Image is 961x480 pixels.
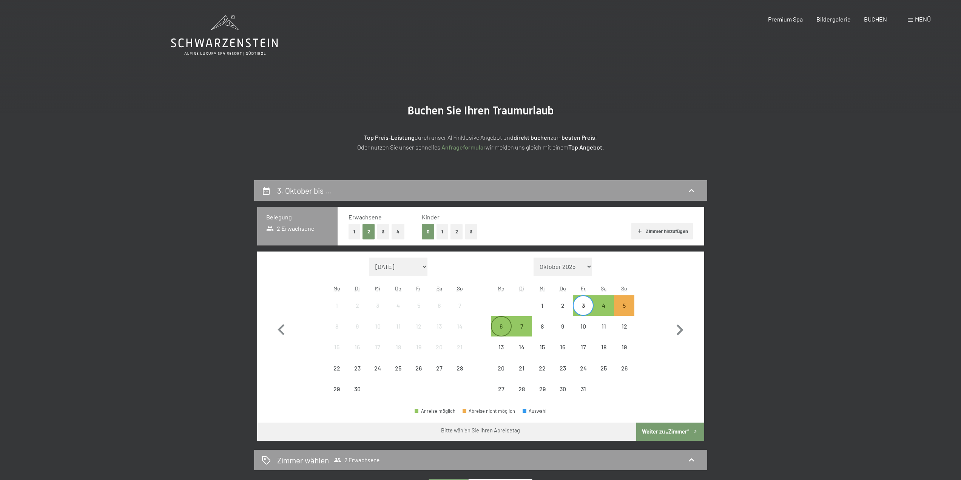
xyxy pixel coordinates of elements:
div: 6 [430,303,449,321]
div: Fri Oct 31 2025 [573,379,593,399]
div: Sun Oct 05 2025 [614,295,634,316]
div: 28 [512,386,531,405]
button: 2 [362,224,375,239]
div: Abreise nicht möglich [327,316,347,336]
div: Mon Sep 15 2025 [327,337,347,357]
button: 0 [422,224,434,239]
div: Fri Sep 12 2025 [409,316,429,336]
div: Abreise nicht möglich [409,358,429,378]
div: Mon Oct 20 2025 [491,358,511,378]
div: 16 [553,344,572,363]
div: Abreise nicht möglich [532,358,552,378]
button: 1 [437,224,448,239]
abbr: Montag [333,285,340,292]
abbr: Mittwoch [375,285,380,292]
div: Sat Sep 13 2025 [429,316,449,336]
div: 7 [512,323,531,342]
div: 27 [492,386,511,405]
div: Abreise möglich [491,316,511,336]
abbr: Freitag [581,285,586,292]
div: Mon Sep 08 2025 [327,316,347,336]
div: Sun Sep 21 2025 [449,337,470,357]
div: Abreise nicht möglich [388,358,409,378]
div: Fri Oct 24 2025 [573,358,593,378]
div: 16 [348,344,367,363]
div: 17 [368,344,387,363]
div: Abreise nicht möglich [347,337,367,357]
div: Abreise nicht möglich [449,316,470,336]
div: Thu Sep 11 2025 [388,316,409,336]
abbr: Montag [498,285,504,292]
abbr: Samstag [437,285,442,292]
div: Anreise möglich [415,409,455,414]
div: 11 [594,323,613,342]
div: Tue Sep 09 2025 [347,316,367,336]
div: Sun Oct 26 2025 [614,358,634,378]
div: Tue Oct 07 2025 [512,316,532,336]
abbr: Sonntag [457,285,463,292]
div: 8 [327,323,346,342]
div: Abreise nicht möglich [367,337,388,357]
div: 20 [430,344,449,363]
span: BUCHEN [864,15,887,23]
div: 13 [492,344,511,363]
abbr: Donnerstag [560,285,566,292]
span: Premium Spa [768,15,803,23]
div: 19 [615,344,634,363]
span: Erwachsene [349,213,382,221]
h3: Belegung [266,213,329,221]
div: Abreise nicht möglich [429,295,449,316]
div: Mon Sep 22 2025 [327,358,347,378]
div: Wed Oct 08 2025 [532,316,552,336]
div: Tue Sep 30 2025 [347,379,367,399]
div: 24 [368,365,387,384]
div: Thu Oct 30 2025 [552,379,573,399]
abbr: Mittwoch [540,285,545,292]
div: 18 [389,344,408,363]
div: Auswahl [523,409,547,414]
div: Abreise nicht möglich [594,337,614,357]
div: Mon Oct 06 2025 [491,316,511,336]
div: Abreise nicht möglich [532,379,552,399]
div: Thu Oct 16 2025 [552,337,573,357]
div: 8 [533,323,552,342]
div: 29 [327,386,346,405]
div: Abreise nicht möglich [388,295,409,316]
div: 9 [348,323,367,342]
div: Abreise nicht möglich [594,316,614,336]
span: Buchen Sie Ihren Traumurlaub [407,104,554,117]
div: Abreise nicht möglich [552,295,573,316]
div: Sun Sep 07 2025 [449,295,470,316]
div: Abreise nicht möglich [449,337,470,357]
button: 4 [392,224,404,239]
span: 2 Erwachsene [334,456,379,464]
div: Sat Sep 27 2025 [429,358,449,378]
div: Sun Oct 12 2025 [614,316,634,336]
div: Thu Oct 23 2025 [552,358,573,378]
div: 3 [368,303,387,321]
div: Abreise nicht möglich [552,379,573,399]
abbr: Sonntag [621,285,627,292]
div: 24 [574,365,592,384]
button: 1 [349,224,360,239]
div: Abreise nicht möglich [429,358,449,378]
div: Abreise nicht möglich [347,358,367,378]
div: Abreise nicht möglich [409,337,429,357]
div: 30 [348,386,367,405]
div: Thu Sep 18 2025 [388,337,409,357]
div: Abreise nicht möglich [491,337,511,357]
div: 26 [409,365,428,384]
div: Fri Oct 17 2025 [573,337,593,357]
div: Sun Sep 14 2025 [449,316,470,336]
div: Abreise nicht möglich [367,295,388,316]
div: 25 [594,365,613,384]
div: Abreise nicht möglich [327,337,347,357]
button: Nächster Monat [669,258,691,400]
div: Tue Sep 23 2025 [347,358,367,378]
div: Abreise nicht möglich [449,358,470,378]
div: Sat Sep 06 2025 [429,295,449,316]
h2: 3. Oktober bis … [277,186,332,195]
div: Abreise nicht möglich [429,337,449,357]
abbr: Donnerstag [395,285,401,292]
div: Tue Sep 16 2025 [347,337,367,357]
